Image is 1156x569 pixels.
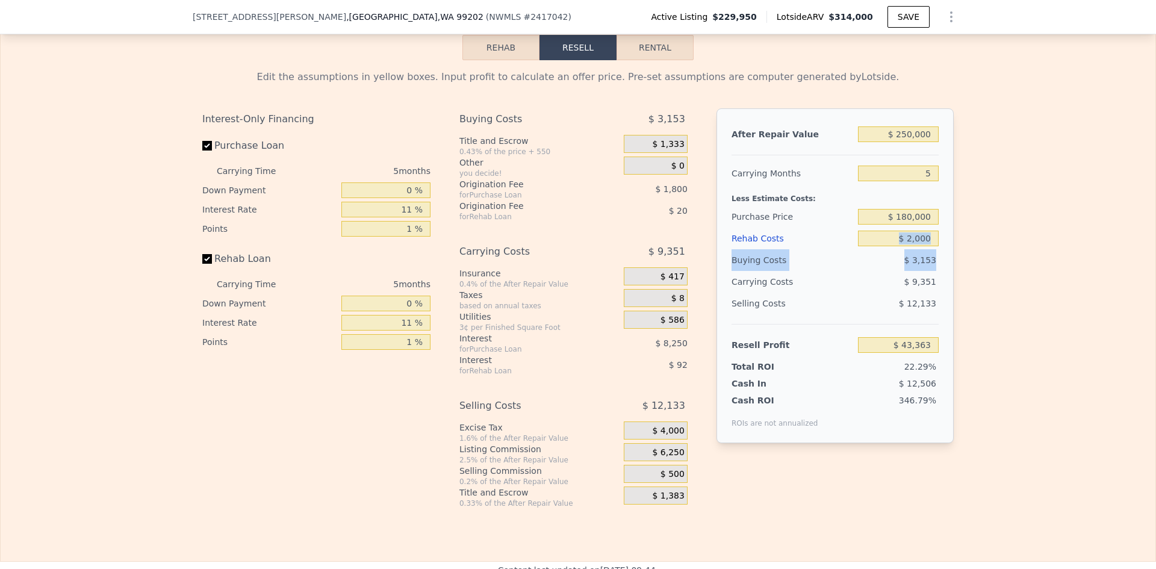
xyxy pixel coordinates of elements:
[459,289,619,301] div: Taxes
[486,11,571,23] div: ( )
[652,491,684,502] span: $ 1,383
[939,5,963,29] button: Show Options
[462,35,539,60] button: Rehab
[732,271,807,293] div: Carrying Costs
[202,332,337,352] div: Points
[459,200,594,212] div: Origination Fee
[777,11,828,23] span: Lotside ARV
[732,184,939,206] div: Less Estimate Costs:
[459,332,594,344] div: Interest
[202,313,337,332] div: Interest Rate
[732,378,807,390] div: Cash In
[459,178,594,190] div: Origination Fee
[732,293,853,314] div: Selling Costs
[732,123,853,145] div: After Repair Value
[828,12,873,22] span: $314,000
[202,200,337,219] div: Interest Rate
[459,311,619,323] div: Utilities
[899,299,936,308] span: $ 12,133
[459,157,619,169] div: Other
[523,12,568,22] span: # 2417042
[459,190,594,200] div: for Purchase Loan
[617,35,694,60] button: Rental
[652,447,684,458] span: $ 6,250
[904,255,936,265] span: $ 3,153
[669,360,688,370] span: $ 92
[539,35,617,60] button: Resell
[671,293,685,304] span: $ 8
[459,477,619,487] div: 0.2% of the After Repair Value
[438,12,483,22] span: , WA 99202
[904,277,936,287] span: $ 9,351
[202,248,337,270] label: Rehab Loan
[660,315,685,326] span: $ 586
[671,161,685,172] span: $ 0
[712,11,757,23] span: $229,950
[489,12,521,22] span: NWMLS
[202,135,337,157] label: Purchase Loan
[732,394,818,406] div: Cash ROI
[459,147,619,157] div: 0.43% of the price + 550
[660,272,685,282] span: $ 417
[732,334,853,356] div: Resell Profit
[459,354,594,366] div: Interest
[732,406,818,428] div: ROIs are not annualized
[202,70,954,84] div: Edit the assumptions in yellow boxes. Input profit to calculate an offer price. Pre-set assumptio...
[202,141,212,151] input: Purchase Loan
[459,135,619,147] div: Title and Escrow
[669,206,688,216] span: $ 20
[459,434,619,443] div: 1.6% of the After Repair Value
[642,395,685,417] span: $ 12,133
[193,11,346,23] span: [STREET_ADDRESS][PERSON_NAME]
[459,421,619,434] div: Excise Tax
[459,301,619,311] div: based on annual taxes
[732,163,853,184] div: Carrying Months
[217,161,295,181] div: Carrying Time
[459,487,619,499] div: Title and Escrow
[217,275,295,294] div: Carrying Time
[732,228,853,249] div: Rehab Costs
[655,338,687,348] span: $ 8,250
[202,254,212,264] input: Rehab Loan
[459,212,594,222] div: for Rehab Loan
[459,241,594,263] div: Carrying Costs
[660,469,685,480] span: $ 500
[652,426,684,437] span: $ 4,000
[732,361,807,373] div: Total ROI
[459,323,619,332] div: 3¢ per Finished Square Foot
[459,169,619,178] div: you decide!
[459,366,594,376] div: for Rehab Loan
[459,395,594,417] div: Selling Costs
[459,344,594,354] div: for Purchase Loan
[899,396,936,405] span: 346.79%
[652,139,684,150] span: $ 1,333
[732,206,853,228] div: Purchase Price
[300,161,430,181] div: 5 months
[300,275,430,294] div: 5 months
[651,11,712,23] span: Active Listing
[459,267,619,279] div: Insurance
[648,241,685,263] span: $ 9,351
[655,184,687,194] span: $ 1,800
[899,379,936,388] span: $ 12,506
[459,443,619,455] div: Listing Commission
[202,181,337,200] div: Down Payment
[459,279,619,289] div: 0.4% of the After Repair Value
[202,294,337,313] div: Down Payment
[459,108,594,130] div: Buying Costs
[459,455,619,465] div: 2.5% of the After Repair Value
[648,108,685,130] span: $ 3,153
[732,249,853,271] div: Buying Costs
[202,219,337,238] div: Points
[887,6,930,28] button: SAVE
[202,108,430,130] div: Interest-Only Financing
[459,499,619,508] div: 0.33% of the After Repair Value
[346,11,483,23] span: , [GEOGRAPHIC_DATA]
[459,465,619,477] div: Selling Commission
[904,362,936,372] span: 22.29%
